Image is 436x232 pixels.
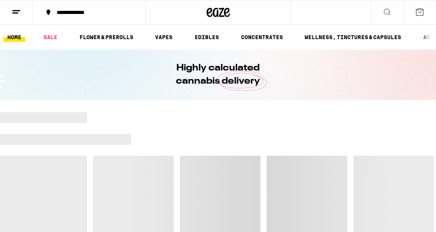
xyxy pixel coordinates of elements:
h1: Highly calculated cannabis delivery [154,62,282,88]
a: CONCENTRATES [237,33,287,42]
a: FLOWER & PREROLLS [76,33,137,42]
a: EDIBLES [191,33,223,42]
a: HOME [3,33,25,42]
a: VAPES [151,33,176,42]
a: SALE [40,33,61,42]
a: WELLNESS, TINCTURES & CAPSULES [301,33,405,42]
